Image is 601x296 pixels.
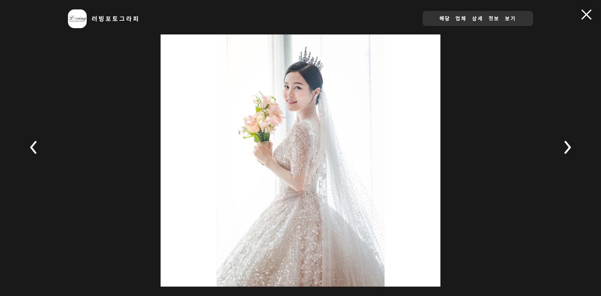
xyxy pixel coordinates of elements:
a: 대화 [41,199,81,214]
span: 대화 [57,208,65,213]
span: 홈 [20,208,23,213]
a: 설정 [81,199,120,214]
a: 러빙포토그라피 [92,14,140,23]
a: 해당 업체 상세 정보 보기 [423,11,533,26]
a: 홈 [2,199,41,214]
span: 설정 [97,208,104,213]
